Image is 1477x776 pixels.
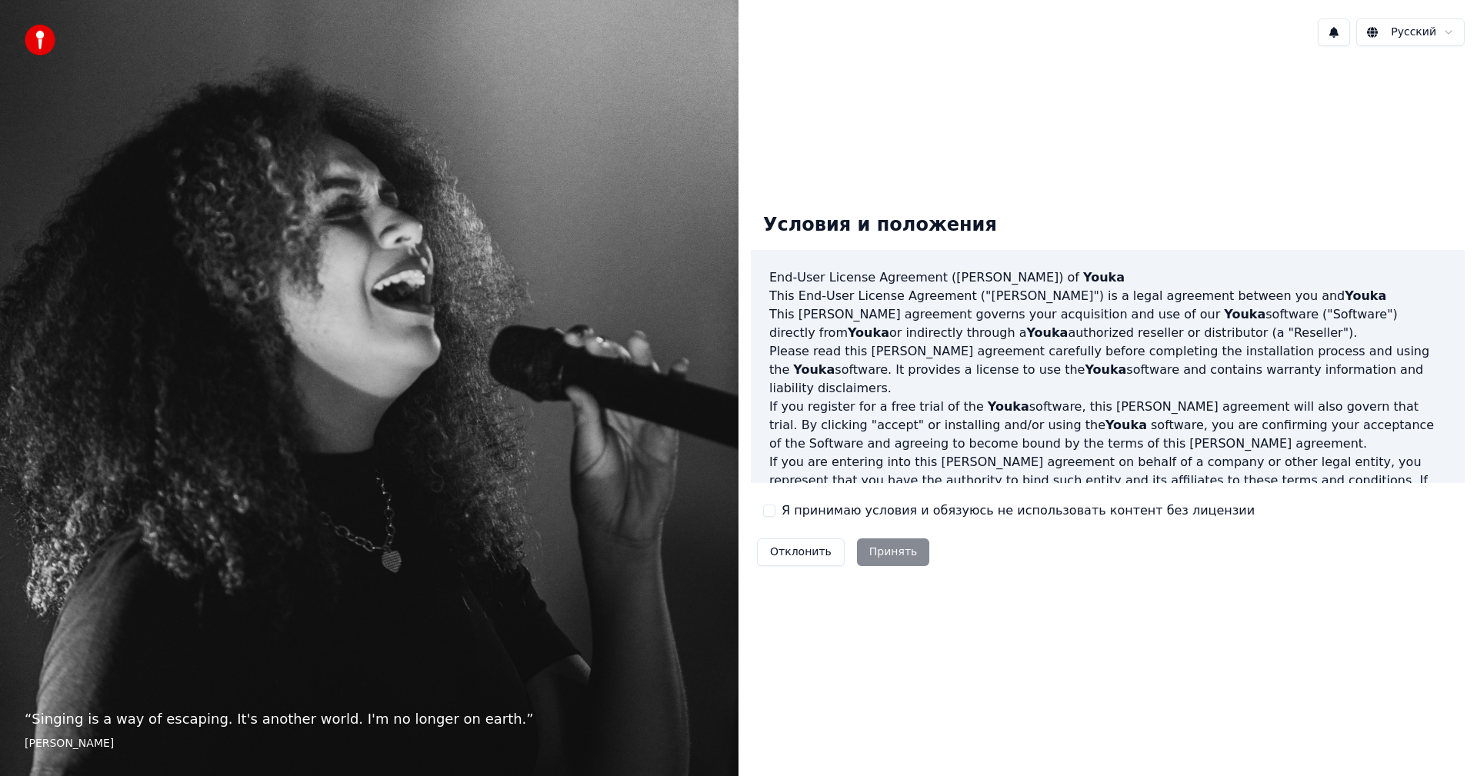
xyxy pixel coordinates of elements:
[769,342,1446,398] p: Please read this [PERSON_NAME] agreement carefully before completing the installation process and...
[782,501,1255,520] label: Я принимаю условия и обязуюсь не использовать контент без лицензии
[769,398,1446,453] p: If you register for a free trial of the software, this [PERSON_NAME] agreement will also govern t...
[769,305,1446,342] p: This [PERSON_NAME] agreement governs your acquisition and use of our software ("Software") direct...
[988,399,1029,414] span: Youka
[25,708,714,730] p: “ Singing is a way of escaping. It's another world. I'm no longer on earth. ”
[793,362,835,377] span: Youka
[769,268,1446,287] h3: End-User License Agreement ([PERSON_NAME]) of
[1345,288,1386,303] span: Youka
[1083,270,1125,285] span: Youka
[751,201,1009,250] div: Условия и положения
[25,736,714,751] footer: [PERSON_NAME]
[1105,418,1147,432] span: Youka
[769,453,1446,527] p: If you are entering into this [PERSON_NAME] agreement on behalf of a company or other legal entit...
[769,287,1446,305] p: This End-User License Agreement ("[PERSON_NAME]") is a legal agreement between you and
[848,325,889,340] span: Youka
[1224,307,1265,321] span: Youka
[25,25,55,55] img: youka
[1085,362,1126,377] span: Youka
[757,538,845,566] button: Отклонить
[1026,325,1068,340] span: Youka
